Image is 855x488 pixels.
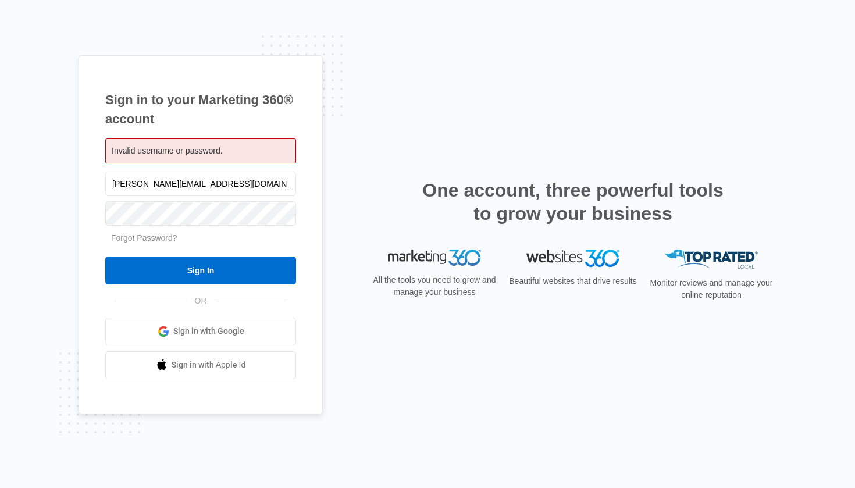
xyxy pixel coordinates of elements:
span: OR [187,295,215,307]
p: Beautiful websites that drive results [508,275,638,287]
p: Monitor reviews and manage your online reputation [646,277,776,301]
a: Sign in with Apple Id [105,351,296,379]
h2: One account, three powerful tools to grow your business [419,179,727,225]
p: All the tools you need to grow and manage your business [369,274,500,298]
img: Marketing 360 [388,250,481,266]
input: Email [105,172,296,196]
input: Sign In [105,257,296,284]
span: Sign in with Apple Id [172,359,246,371]
span: Invalid username or password. [112,146,223,155]
a: Sign in with Google [105,318,296,345]
img: Websites 360 [526,250,619,266]
h1: Sign in to your Marketing 360® account [105,90,296,129]
span: Sign in with Google [173,325,244,337]
a: Forgot Password? [111,233,177,243]
img: Top Rated Local [665,250,758,269]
